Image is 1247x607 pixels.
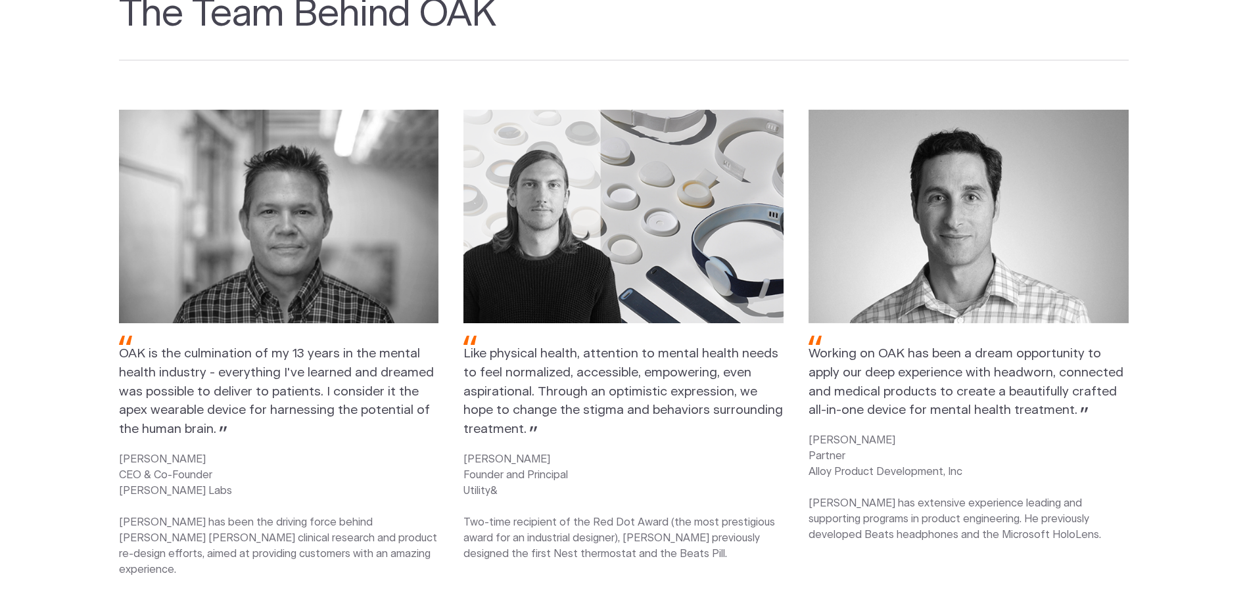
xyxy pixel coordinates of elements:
[809,433,1129,543] p: [PERSON_NAME] Partner Alloy Product Development, Inc [PERSON_NAME] has extensive experience leadi...
[119,452,439,577] p: [PERSON_NAME] CEO & Co-Founder [PERSON_NAME] Labs [PERSON_NAME] has been the driving force behind...
[463,348,783,436] span: Like physical health, attention to mental health needs to feel normalized, accessible, empowering...
[463,452,784,562] p: [PERSON_NAME] Founder and Principal Utility& Two-time recipient of the Red Dot Award (the most pr...
[809,348,1123,416] span: Working on OAK has been a dream opportunity to apply our deep experience with headworn, connected...
[119,348,434,436] span: OAK is the culmination of my 13 years in the mental health industry - everything I've learned and...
